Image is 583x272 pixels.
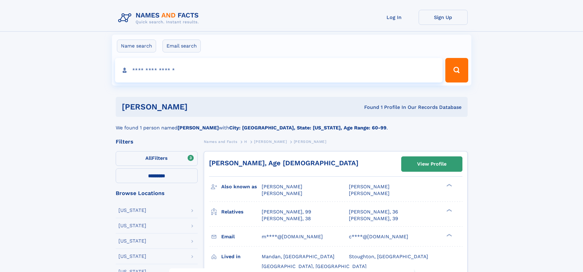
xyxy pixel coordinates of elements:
a: [PERSON_NAME] [254,138,287,145]
span: [PERSON_NAME] [349,184,390,190]
a: [PERSON_NAME], 99 [262,209,311,215]
div: [US_STATE] [118,254,146,259]
span: Stoughton, [GEOGRAPHIC_DATA] [349,254,428,259]
a: [PERSON_NAME], Age [DEMOGRAPHIC_DATA] [209,159,358,167]
div: ❯ [445,208,452,212]
input: search input [115,58,443,82]
img: Logo Names and Facts [116,10,204,26]
a: [PERSON_NAME], 36 [349,209,398,215]
button: Search Button [445,58,468,82]
a: Sign Up [419,10,468,25]
div: [US_STATE] [118,239,146,243]
h1: [PERSON_NAME] [122,103,276,111]
a: [PERSON_NAME], 38 [262,215,311,222]
span: [PERSON_NAME] [254,140,287,144]
div: Found 1 Profile In Our Records Database [276,104,462,111]
a: H [244,138,247,145]
span: [GEOGRAPHIC_DATA], [GEOGRAPHIC_DATA] [262,263,367,269]
label: Email search [163,40,201,52]
div: View Profile [417,157,447,171]
span: [PERSON_NAME] [262,190,302,196]
span: H [244,140,247,144]
h3: Relatives [221,207,262,217]
h3: Email [221,232,262,242]
div: ❯ [445,233,452,237]
div: ❯ [445,183,452,187]
a: Log In [370,10,419,25]
div: [US_STATE] [118,208,146,213]
a: [PERSON_NAME], 39 [349,215,398,222]
div: Filters [116,139,198,144]
a: View Profile [402,157,462,171]
label: Filters [116,151,198,166]
b: City: [GEOGRAPHIC_DATA], State: [US_STATE], Age Range: 60-99 [229,125,387,131]
span: [PERSON_NAME] [262,184,302,190]
b: [PERSON_NAME] [178,125,219,131]
h3: Also known as [221,182,262,192]
span: [PERSON_NAME] [349,190,390,196]
span: Mandan, [GEOGRAPHIC_DATA] [262,254,334,259]
div: [US_STATE] [118,223,146,228]
div: We found 1 person named with . [116,117,468,132]
label: Name search [117,40,156,52]
span: All [145,155,152,161]
h3: Lived in [221,251,262,262]
a: Names and Facts [204,138,237,145]
div: Browse Locations [116,190,198,196]
span: [PERSON_NAME] [294,140,327,144]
